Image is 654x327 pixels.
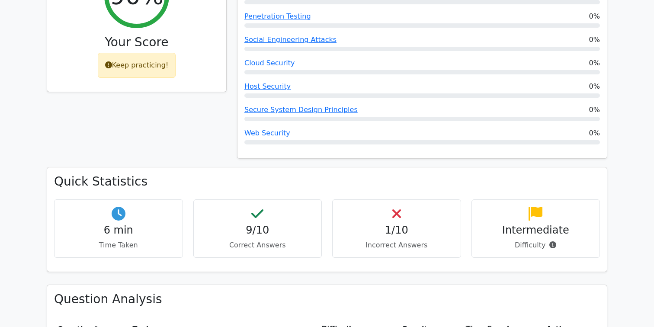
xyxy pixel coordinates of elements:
[61,240,176,250] p: Time Taken
[589,105,600,115] span: 0%
[244,59,295,67] a: Cloud Security
[54,292,600,307] h3: Question Analysis
[589,58,600,68] span: 0%
[54,174,600,189] h3: Quick Statistics
[340,224,454,237] h4: 1/10
[201,240,315,250] p: Correct Answers
[244,106,358,114] a: Secure System Design Principles
[98,53,176,78] div: Keep practicing!
[589,81,600,92] span: 0%
[340,240,454,250] p: Incorrect Answers
[244,12,311,20] a: Penetration Testing
[244,82,291,90] a: Host Security
[589,128,600,138] span: 0%
[479,240,593,250] p: Difficulty
[589,11,600,22] span: 0%
[61,224,176,237] h4: 6 min
[201,224,315,237] h4: 9/10
[244,35,337,44] a: Social Engineering Attacks
[54,35,219,50] h3: Your Score
[244,129,290,137] a: Web Security
[589,35,600,45] span: 0%
[479,224,593,237] h4: Intermediate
